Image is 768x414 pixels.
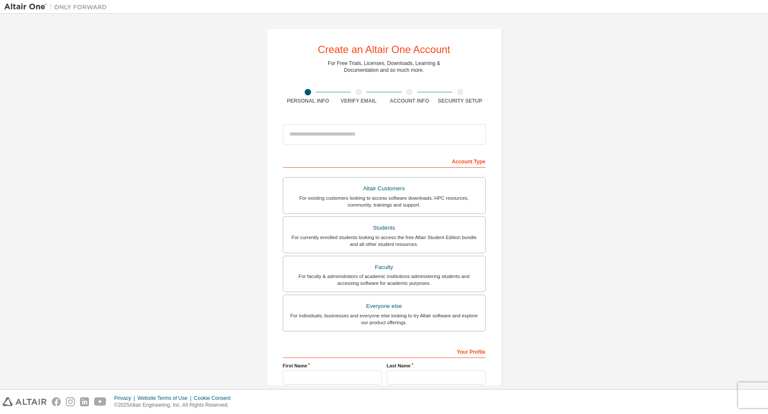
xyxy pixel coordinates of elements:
label: Last Name [387,362,486,369]
div: Create an Altair One Account [318,44,451,55]
div: Account Info [384,98,435,104]
div: Faculty [288,261,480,273]
div: Website Terms of Use [137,395,194,402]
div: Privacy [114,395,137,402]
div: Security Setup [435,98,486,104]
label: First Name [283,362,382,369]
div: For Free Trials, Licenses, Downloads, Learning & Documentation and so much more. [328,60,440,74]
div: Cookie Consent [194,395,235,402]
div: Altair Customers [288,183,480,195]
img: linkedin.svg [80,397,89,406]
p: © 2025 Altair Engineering, Inc. All Rights Reserved. [114,402,236,409]
div: Everyone else [288,300,480,312]
div: Verify Email [333,98,384,104]
div: For currently enrolled students looking to access the free Altair Student Edition bundle and all ... [288,234,480,248]
div: Personal Info [283,98,334,104]
div: Students [288,222,480,234]
div: For faculty & administrators of academic institutions administering students and accessing softwa... [288,273,480,287]
div: For individuals, businesses and everyone else looking to try Altair software and explore our prod... [288,312,480,326]
img: facebook.svg [52,397,61,406]
img: youtube.svg [94,397,107,406]
img: instagram.svg [66,397,75,406]
div: For existing customers looking to access software downloads, HPC resources, community, trainings ... [288,195,480,208]
img: Altair One [4,3,111,11]
img: altair_logo.svg [3,397,47,406]
div: Your Profile [283,344,486,358]
div: Account Type [283,154,486,168]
